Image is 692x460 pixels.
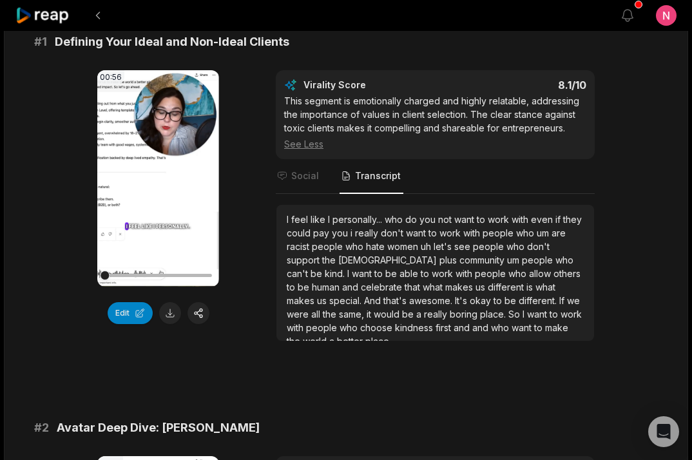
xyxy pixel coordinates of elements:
span: work [488,214,512,225]
span: # 1 [34,33,47,51]
span: is [526,282,535,292]
span: what [535,282,555,292]
span: I [347,268,352,279]
span: with [456,268,475,279]
span: don't [527,241,550,252]
div: See Less [284,137,586,151]
span: want [406,227,428,238]
span: same, [339,309,367,320]
span: work [432,268,456,279]
span: allow [529,268,553,279]
span: different. [519,295,559,306]
span: um [507,254,522,265]
span: If [559,295,567,306]
span: not [438,214,454,225]
span: place. [480,309,508,320]
span: okay [470,295,494,306]
span: Defining Your Ideal and Non-Ideal Clients [55,33,289,51]
span: feel [291,214,311,225]
span: hate [366,241,387,252]
button: Edit [108,302,153,324]
div: Virality Score [303,79,442,91]
span: people [483,227,516,238]
span: what [423,282,445,292]
span: um [537,227,552,238]
span: I [287,214,291,225]
span: Avatar Deep Dive: [PERSON_NAME] [57,419,260,437]
span: could [287,227,313,238]
span: be [385,268,399,279]
span: makes [287,295,317,306]
span: they [563,214,582,225]
span: who [516,227,537,238]
span: see [454,241,473,252]
span: be [505,295,519,306]
span: you [419,214,438,225]
span: women [387,241,421,252]
span: Transcript [355,169,401,182]
span: others [553,268,581,279]
div: 8.1 /10 [448,79,587,91]
span: a [329,336,337,347]
span: work [439,227,463,238]
span: with [512,214,531,225]
span: pay [313,227,332,238]
span: want [512,322,534,333]
span: who [385,214,405,225]
span: better [337,336,365,347]
span: who [508,268,529,279]
span: and [454,322,472,333]
span: who [506,241,527,252]
span: the [323,309,339,320]
span: all [311,309,323,320]
span: can't [287,268,311,279]
span: kindness [395,322,436,333]
span: people [522,254,555,265]
span: And [364,295,383,306]
span: special. [329,295,364,306]
span: racist [287,241,312,252]
span: human [312,282,342,292]
span: choose [360,322,395,333]
span: to [428,227,439,238]
span: uh [421,241,434,252]
span: with [287,322,306,333]
span: were [287,309,311,320]
span: would [374,309,402,320]
span: So [508,309,523,320]
span: people [475,268,508,279]
span: and [472,322,491,333]
span: support [287,254,322,265]
span: don't [381,227,406,238]
span: us [317,295,329,306]
span: it [367,309,374,320]
span: like [311,214,328,225]
span: Social [291,169,319,182]
span: first [436,322,454,333]
span: kind. [325,268,347,279]
span: to [374,268,385,279]
span: want [527,309,550,320]
span: who [345,241,366,252]
span: the [322,254,338,265]
span: to [421,268,432,279]
span: people [312,241,345,252]
span: to [287,282,298,292]
span: want [352,268,374,279]
span: be [298,282,312,292]
span: plus [439,254,459,265]
span: people [473,241,506,252]
span: boring [450,309,480,320]
span: really [355,227,381,238]
div: This segment is emotionally charged and highly relatable, addressing the importance of values in ... [284,94,586,151]
span: even [531,214,555,225]
span: personally... [332,214,385,225]
span: place. [365,336,391,347]
span: with [463,227,483,238]
span: if [555,214,563,225]
span: who [340,322,360,333]
span: make [545,322,568,333]
span: want [454,214,477,225]
span: It's [455,295,470,306]
span: community [459,254,507,265]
